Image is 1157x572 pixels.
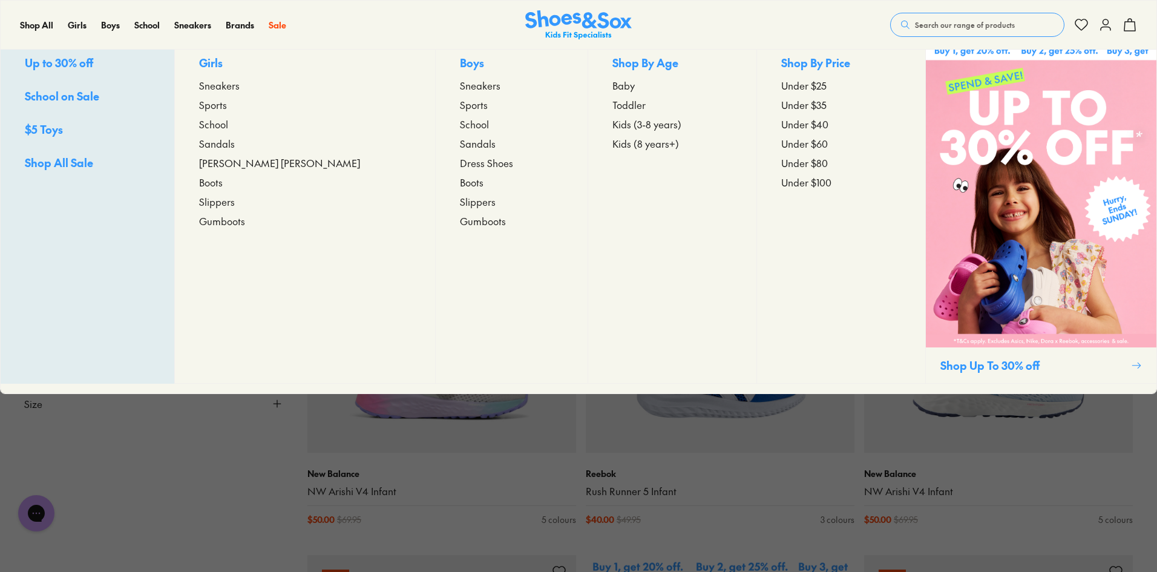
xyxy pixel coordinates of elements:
[25,121,150,140] a: $5 Toys
[460,136,564,151] a: Sandals
[460,194,564,209] a: Slippers
[199,78,411,93] a: Sneakers
[781,156,901,170] a: Under $80
[612,117,732,131] a: Kids (3-8 years)
[24,396,42,411] span: Size
[781,97,901,112] a: Under $35
[525,10,632,40] a: Shoes & Sox
[337,513,361,526] span: $ 69.95
[890,13,1064,37] button: Search our range of products
[199,214,245,228] span: Gumboots
[781,175,831,189] span: Under $100
[68,19,87,31] a: Girls
[199,156,360,170] span: [PERSON_NAME] [PERSON_NAME]
[460,78,564,93] a: Sneakers
[25,88,99,104] span: School on Sale
[460,156,513,170] span: Dress Shoes
[199,136,411,151] a: Sandals
[25,55,93,70] span: Up to 30% off
[781,175,901,189] a: Under $100
[821,513,854,526] div: 3 colours
[460,214,564,228] a: Gumboots
[781,54,901,73] p: Shop By Price
[199,97,411,112] a: Sports
[542,513,576,526] div: 5 colours
[199,117,411,131] a: School
[864,513,891,526] span: $ 50.00
[894,513,918,526] span: $ 69.95
[612,78,635,93] span: Baby
[199,117,228,131] span: School
[12,491,61,536] iframe: Gorgias live chat messenger
[781,136,901,151] a: Under $60
[915,19,1015,30] span: Search our range of products
[199,194,411,209] a: Slippers
[460,156,564,170] a: Dress Shoes
[25,122,63,137] span: $5 Toys
[174,19,211,31] a: Sneakers
[926,40,1156,347] img: SNS_WEBASSETS_CollectionHero_1280x1600_3_3cc3cab1-0476-4628-9278-87f58d7d6f8a.png
[460,78,500,93] span: Sneakers
[199,194,235,209] span: Slippers
[199,175,411,189] a: Boots
[460,175,483,189] span: Boots
[460,175,564,189] a: Boots
[25,54,150,73] a: Up to 30% off
[781,78,901,93] a: Under $25
[226,19,254,31] a: Brands
[781,117,828,131] span: Under $40
[781,156,828,170] span: Under $80
[307,513,335,526] span: $ 50.00
[781,78,827,93] span: Under $25
[25,88,150,107] a: School on Sale
[24,387,283,421] button: Size
[864,485,1133,498] a: NW Arishi V4 Infant
[460,214,506,228] span: Gumboots
[781,97,827,112] span: Under $35
[460,117,489,131] span: School
[269,19,286,31] a: Sale
[460,136,496,151] span: Sandals
[199,156,411,170] a: [PERSON_NAME] [PERSON_NAME]
[460,54,564,73] p: Boys
[586,467,854,480] p: Reebok
[612,54,732,73] p: Shop By Age
[864,467,1133,480] p: New Balance
[612,136,732,151] a: Kids (8 years+)
[612,97,646,112] span: Toddler
[199,78,240,93] span: Sneakers
[781,136,828,151] span: Under $60
[525,10,632,40] img: SNS_Logo_Responsive.svg
[460,117,564,131] a: School
[101,19,120,31] a: Boys
[612,78,732,93] a: Baby
[460,194,496,209] span: Slippers
[781,117,901,131] a: Under $40
[925,40,1156,384] a: Shop Up To 30% off
[199,54,411,73] p: Girls
[612,136,679,151] span: Kids (8 years+)
[940,357,1126,373] p: Shop Up To 30% off
[586,513,614,526] span: $ 40.00
[199,97,227,112] span: Sports
[460,97,488,112] span: Sports
[199,136,235,151] span: Sandals
[307,485,576,498] a: NW Arishi V4 Infant
[460,97,564,112] a: Sports
[25,154,150,173] a: Shop All Sale
[612,117,681,131] span: Kids (3-8 years)
[199,175,223,189] span: Boots
[612,97,732,112] a: Toddler
[617,513,641,526] span: $ 49.95
[20,19,53,31] a: Shop All
[25,155,93,170] span: Shop All Sale
[134,19,160,31] a: School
